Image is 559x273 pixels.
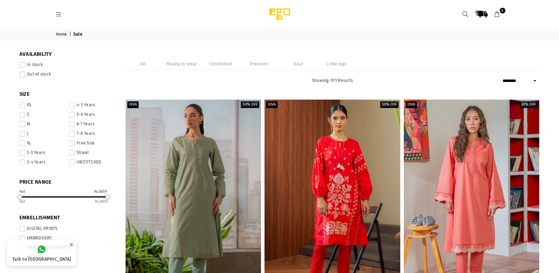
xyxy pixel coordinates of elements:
label: Diva [266,101,278,108]
span: Sale [73,32,84,37]
li: All [125,58,160,70]
label: XL [19,141,65,146]
label: Free Size [69,141,115,146]
label: M [19,121,65,127]
nav: breadcrumbs [50,29,509,40]
label: 4-5 Years [69,102,115,108]
label: 30% off [519,101,537,108]
span: Availability [19,51,115,58]
li: Little ego [319,58,354,70]
span: 0 [500,8,505,13]
label: 50% off [241,101,259,108]
label: UNSTITCHED [69,160,115,165]
span: | [69,32,72,37]
label: 50% off [380,101,399,108]
a: Talk to [GEOGRAPHIC_DATA] [7,240,77,266]
a: Menu [53,11,65,17]
label: S [19,112,65,118]
button: × [67,239,75,250]
label: 6-7 Years [69,121,115,127]
li: Unstitched [203,58,238,70]
label: 3-4 Years [19,160,65,165]
span: SIZE [19,91,115,98]
a: Search [459,8,472,20]
span: Showing: 911 Results [312,78,353,83]
div: ₨36519 [94,190,107,194]
span: EMBELLISHMENT [19,214,115,221]
label: 5-6 Years [69,112,115,118]
ins: 36519 [95,200,108,204]
label: 7-8 Years [69,131,115,137]
label: EMBROIDERY [19,236,115,241]
label: DIGITAL PRINTS [19,226,115,232]
label: Diva [406,101,417,108]
li: Ready to wear [164,58,199,70]
a: 0 [491,8,504,20]
label: 2-3 Years [19,150,65,156]
ins: 0 [19,200,26,204]
label: In stock [19,62,115,68]
div: ₨0 [19,190,26,194]
a: Home [56,32,68,37]
label: Shawl [69,150,115,156]
label: Diva [127,101,139,108]
li: Soul [280,58,316,70]
span: PRICE RANGE [19,179,115,186]
img: Ego [250,7,310,21]
label: L [19,131,65,137]
li: Premium [242,58,277,70]
label: XS [19,102,65,108]
label: Out of stock [19,72,115,77]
